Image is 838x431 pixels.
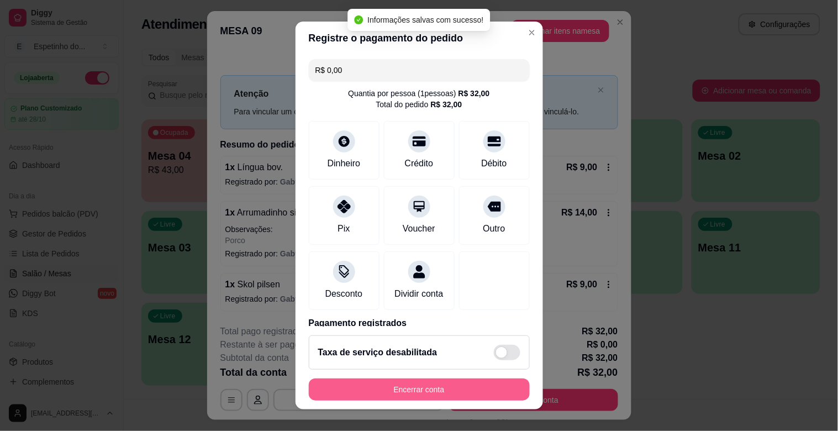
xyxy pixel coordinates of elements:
div: Dividir conta [394,287,443,301]
p: Pagamento registrados [309,317,530,330]
div: Quantia por pessoa ( 1 pessoas) [348,88,489,99]
input: Ex.: hambúrguer de cordeiro [315,59,523,81]
div: R$ 32,00 [431,99,462,110]
div: Desconto [325,287,363,301]
header: Registre o pagamento do pedido [296,22,543,55]
div: Outro [483,222,505,235]
span: Informações salvas com sucesso! [367,15,483,24]
button: Encerrar conta [309,379,530,401]
div: R$ 32,00 [458,88,490,99]
div: Voucher [403,222,435,235]
div: Dinheiro [328,157,361,170]
h2: Taxa de serviço desabilitada [318,346,438,359]
div: Crédito [405,157,434,170]
div: Débito [481,157,507,170]
span: check-circle [354,15,363,24]
div: Total do pedido [376,99,462,110]
div: Pix [338,222,350,235]
button: Close [523,24,541,41]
